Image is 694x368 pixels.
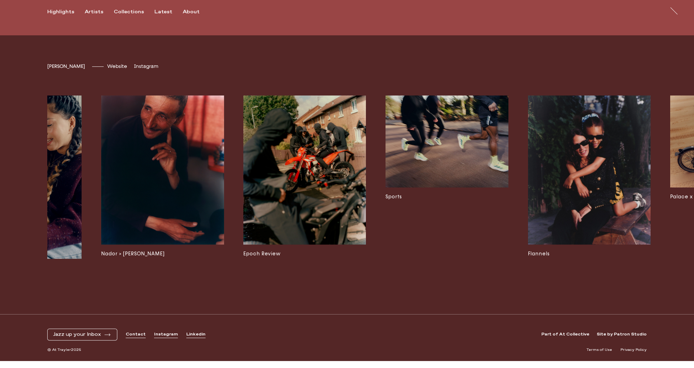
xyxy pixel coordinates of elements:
[183,9,200,15] div: About
[620,347,647,353] a: Privacy Policy
[107,63,127,69] a: Website[DOMAIN_NAME]
[47,63,85,69] span: [PERSON_NAME]
[587,347,612,353] a: Terms of Use
[386,95,508,272] a: Sports
[85,9,103,15] div: Artists
[101,250,224,258] h3: Nador > [PERSON_NAME]
[134,63,158,69] span: Instagram
[154,9,183,15] button: Latest
[101,95,224,272] a: Nador > [PERSON_NAME]
[186,332,206,338] a: Linkedin
[114,9,144,15] div: Collections
[47,347,81,353] span: © At Trayler 2025
[528,250,650,258] h3: Flannels
[85,9,114,15] button: Artists
[243,250,366,258] h3: Epoch Review
[541,332,589,338] a: Part of At Collective
[597,332,647,338] a: Site by Patron Studio
[386,193,508,201] h3: Sports
[243,95,366,272] a: Epoch Review
[53,332,101,338] span: Jazz up your Inbox
[53,332,111,338] button: Jazz up your Inbox
[47,9,85,15] button: Highlights
[47,9,74,15] div: Highlights
[528,95,650,272] a: Flannels
[107,63,127,69] span: Website
[154,9,172,15] div: Latest
[114,9,154,15] button: Collections
[134,63,158,69] a: Instagram[PERSON_NAME].khan
[183,9,210,15] button: About
[126,332,146,338] a: Contact
[154,332,178,338] a: Instagram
